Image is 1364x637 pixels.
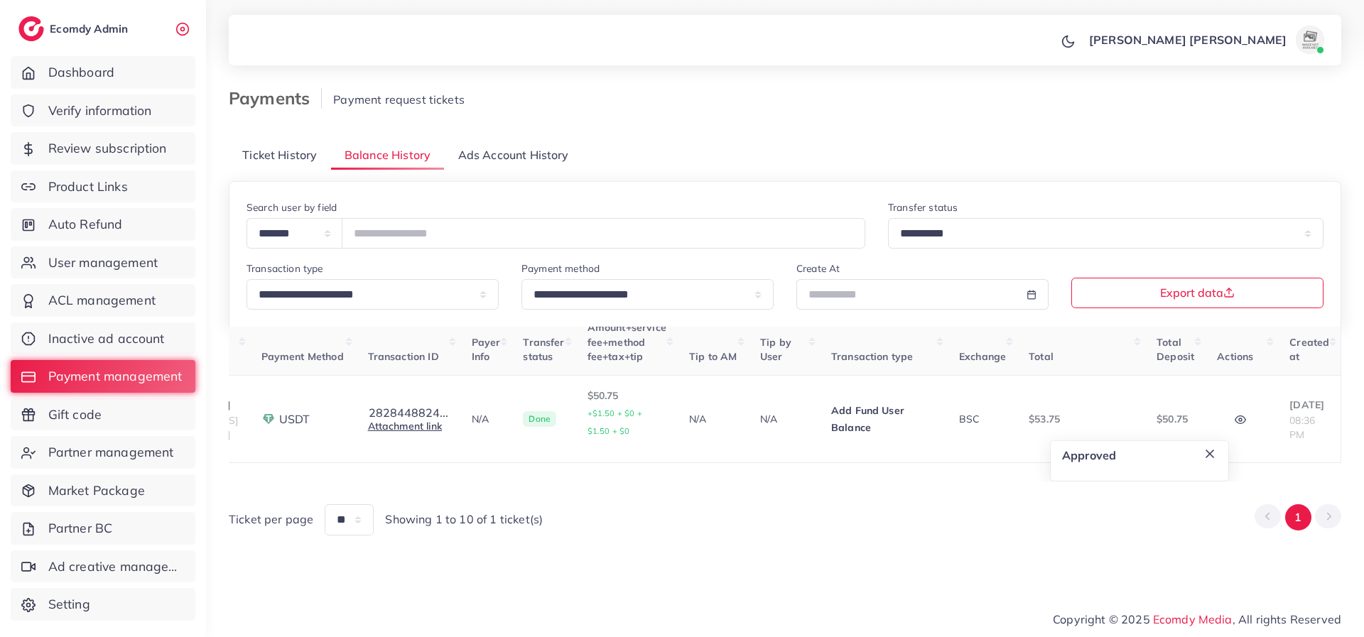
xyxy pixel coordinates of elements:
[279,411,310,428] span: USDT
[48,139,167,158] span: Review subscription
[48,443,174,462] span: Partner management
[1160,287,1235,298] span: Export data
[11,132,195,165] a: Review subscription
[1053,611,1341,628] span: Copyright © 2025
[760,410,808,428] p: N/A
[48,254,158,272] span: User management
[247,261,323,276] label: Transaction type
[1153,612,1233,626] a: Ecomdy Media
[588,408,642,436] small: +$1.50 + $0 + $1.50 + $0
[959,412,1006,426] div: BSC
[1289,414,1315,441] span: 08:36 PM
[229,511,313,528] span: Ticket per page
[247,200,337,214] label: Search user by field
[345,147,431,163] span: Balance History
[760,336,791,363] span: Tip by User
[229,88,322,109] h3: Payments
[48,102,152,120] span: Verify information
[368,406,449,419] button: 2828448824...
[48,557,185,576] span: Ad creative management
[1296,26,1324,54] img: avatar
[48,519,113,538] span: Partner BC
[523,411,556,427] span: Done
[48,405,102,424] span: Gift code
[48,481,145,500] span: Market Package
[458,147,569,163] span: Ads Account History
[1071,278,1324,308] button: Export data
[11,284,195,317] a: ACL management
[50,22,131,36] h2: Ecomdy Admin
[18,16,44,41] img: logo
[48,215,123,234] span: Auto Refund
[888,200,958,214] label: Transfer status
[11,550,195,583] a: Ad creative management
[689,350,737,363] span: Tip to AM
[1157,410,1194,428] p: $50.75
[11,170,195,203] a: Product Links
[1255,504,1341,530] ul: Pagination
[472,410,501,428] p: N/A
[588,321,666,363] span: Amount+service fee+method fee+tax+tip
[11,360,195,393] a: Payment management
[521,261,600,276] label: Payment method
[11,398,195,431] a: Gift code
[1289,396,1329,413] p: [DATE]
[523,336,564,363] span: Transfer status
[11,474,195,507] a: Market Package
[959,350,1006,363] span: Exchange
[385,511,543,528] span: Showing 1 to 10 of 1 ticket(s)
[11,56,195,89] a: Dashboard
[11,588,195,621] a: Setting
[368,420,442,432] a: Attachment link
[48,178,128,196] span: Product Links
[472,336,501,363] span: Payer Info
[11,246,195,279] a: User management
[48,367,183,386] span: Payment management
[261,412,276,426] img: payment
[261,350,344,363] span: Payment Method
[48,595,90,614] span: Setting
[1157,336,1194,363] span: Total Deposit
[1029,410,1134,428] p: $53.75
[1062,447,1217,464] p: Approved
[1029,350,1054,363] span: Total
[18,16,131,41] a: logoEcomdy Admin
[1285,504,1311,530] button: Go to page 1
[333,92,465,107] span: Payment request tickets
[11,512,195,545] a: Partner BC
[1217,350,1253,363] span: Actions
[48,63,114,82] span: Dashboard
[368,350,439,363] span: Transaction ID
[11,322,195,355] a: Inactive ad account
[11,208,195,241] a: Auto Refund
[242,147,317,163] span: Ticket History
[831,402,936,436] p: Add Fund User Balance
[1233,611,1341,628] span: , All rights Reserved
[48,291,156,310] span: ACL management
[11,436,195,469] a: Partner management
[689,410,737,428] p: N/A
[796,261,840,276] label: Create At
[831,350,914,363] span: Transaction type
[588,387,666,440] p: $50.75
[1081,26,1330,54] a: [PERSON_NAME] [PERSON_NAME]avatar
[11,94,195,127] a: Verify information
[48,330,165,348] span: Inactive ad account
[1089,31,1287,48] p: [PERSON_NAME] [PERSON_NAME]
[1289,336,1329,363] span: Created at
